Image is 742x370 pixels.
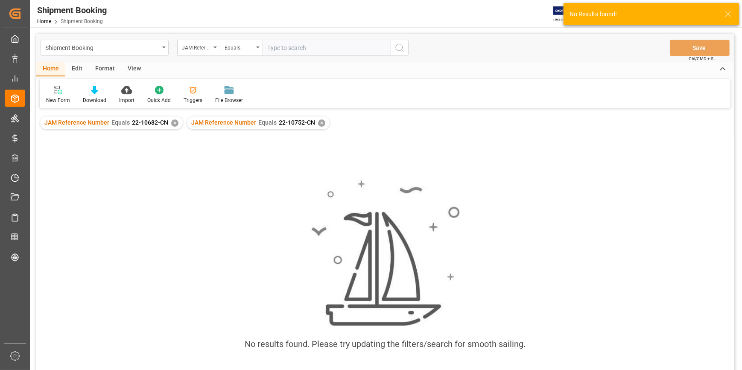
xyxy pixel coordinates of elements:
[182,42,211,52] div: JAM Reference Number
[132,119,168,126] span: 22-10682-CN
[318,119,325,127] div: ✕
[37,4,107,17] div: Shipment Booking
[258,119,277,126] span: Equals
[670,40,730,56] button: Save
[220,40,263,56] button: open menu
[263,40,391,56] input: Type to search
[119,96,134,104] div: Import
[121,62,147,76] div: View
[689,55,713,62] span: Ctrl/CMD + S
[37,18,51,24] a: Home
[225,42,254,52] div: Equals
[44,119,109,126] span: JAM Reference Number
[570,10,716,19] div: No Results found!
[45,42,159,52] div: Shipment Booking
[191,119,256,126] span: JAM Reference Number
[89,62,121,76] div: Format
[147,96,171,104] div: Quick Add
[36,62,65,76] div: Home
[184,96,202,104] div: Triggers
[279,119,315,126] span: 22-10752-CN
[177,40,220,56] button: open menu
[553,6,583,21] img: Exertis%20JAM%20-%20Email%20Logo.jpg_1722504956.jpg
[111,119,130,126] span: Equals
[391,40,409,56] button: search button
[215,96,243,104] div: File Browser
[65,62,89,76] div: Edit
[41,40,169,56] button: open menu
[245,338,526,350] div: No results found. Please try updating the filters/search for smooth sailing.
[83,96,106,104] div: Download
[310,179,460,327] img: smooth_sailing.jpeg
[46,96,70,104] div: New Form
[171,119,178,127] div: ✕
